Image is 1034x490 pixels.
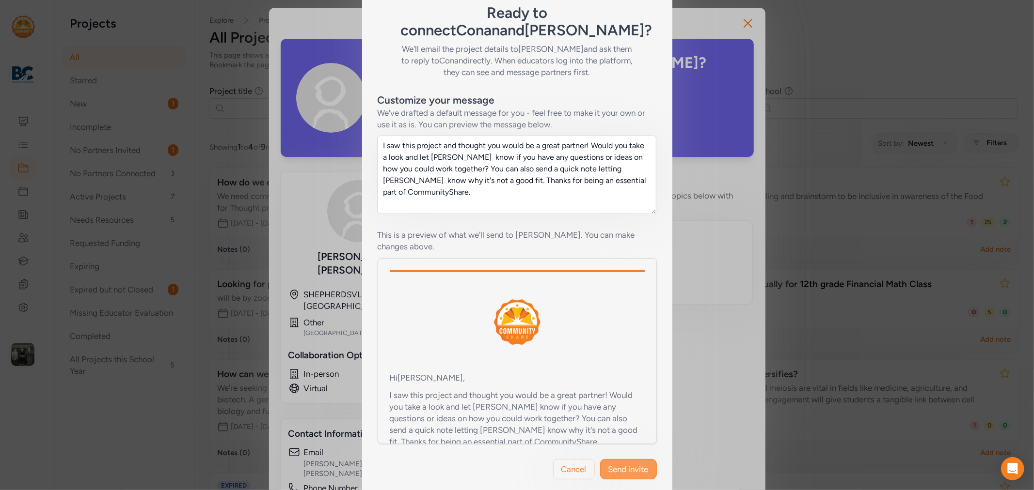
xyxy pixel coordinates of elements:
[378,107,657,130] div: We've drafted a default message for you - feel free to make it your own or use it as is. You can ...
[390,372,645,383] div: Hi [PERSON_NAME] ,
[390,389,645,447] p: I saw this project and thought you would be a great partner! Would you take a look and let [PERSO...
[494,299,541,345] img: logo
[608,463,649,475] span: Send invite
[378,229,657,252] div: This is a preview of what we'll send to [PERSON_NAME]. You can make changes above.
[561,463,587,475] span: Cancel
[553,459,595,479] button: Cancel
[401,43,634,78] h6: We'll email the project details to [PERSON_NAME] and ask them to reply to Conan directly. When ed...
[377,136,656,214] textarea: I saw this project and thought you would be a great partner! Would you take a look and let [PERSO...
[401,4,634,39] h5: Ready to connect Conan and [PERSON_NAME] ?
[1001,457,1024,480] div: Open Intercom Messenger
[600,459,657,479] button: Send invite
[378,93,495,107] div: Customize your message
